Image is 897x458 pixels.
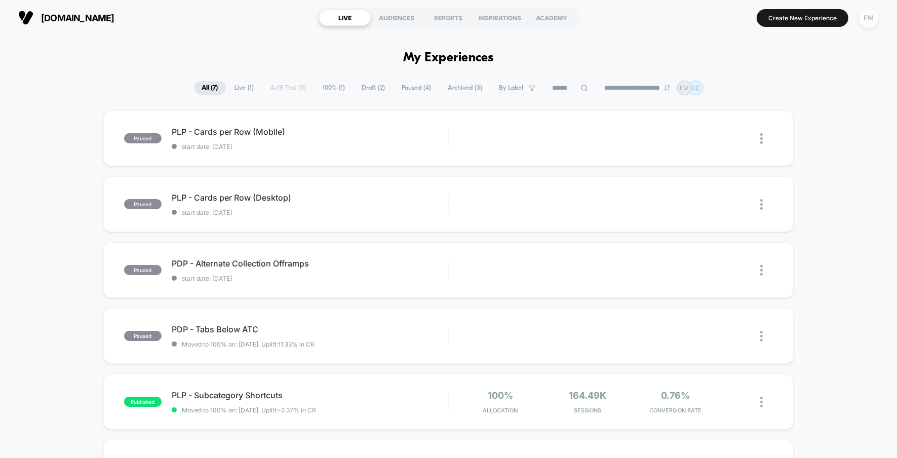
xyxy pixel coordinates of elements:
[395,81,439,95] span: Paused ( 4 )
[634,407,717,414] span: CONVERSION RATE
[124,199,162,209] span: paused
[664,85,670,91] img: end
[124,397,162,407] span: published
[856,8,882,28] button: EM
[757,9,848,27] button: Create New Experience
[172,258,448,269] span: PDP - Alternate Collection Offramps
[483,407,518,414] span: Allocation
[499,84,524,92] span: By Label
[355,81,393,95] span: Draft ( 2 )
[371,10,422,26] div: AUDIENCES
[760,265,763,276] img: close
[569,390,607,401] span: 164.49k
[172,143,448,150] span: start date: [DATE]
[691,84,700,92] p: CC
[172,209,448,216] span: start date: [DATE]
[172,390,448,400] span: PLP - Subcategory Shortcuts
[680,84,689,92] p: EM
[488,390,513,401] span: 100%
[18,10,33,25] img: Visually logo
[194,81,226,95] span: All ( 7 )
[760,397,763,407] img: close
[172,324,448,334] span: PDP - Tabs Below ATC
[316,81,353,95] span: 100% ( 1 )
[441,81,490,95] span: Archived ( 3 )
[41,13,114,23] span: [DOMAIN_NAME]
[15,10,118,26] button: [DOMAIN_NAME]
[182,340,315,348] span: Moved to 100% on: [DATE] . Uplift: 11.33% in CR
[319,10,371,26] div: LIVE
[760,133,763,144] img: close
[172,193,448,203] span: PLP - Cards per Row (Desktop)
[547,407,629,414] span: Sessions
[661,390,690,401] span: 0.76%
[124,265,162,275] span: paused
[526,10,577,26] div: ACADEMY
[227,81,262,95] span: Live ( 1 )
[859,8,879,28] div: EM
[403,51,494,65] h1: My Experiences
[124,133,162,143] span: paused
[172,127,448,137] span: PLP - Cards per Row (Mobile)
[172,275,448,282] span: start date: [DATE]
[474,10,526,26] div: INSPIRATIONS
[760,199,763,210] img: close
[422,10,474,26] div: REPORTS
[760,331,763,341] img: close
[182,406,316,414] span: Moved to 100% on: [DATE] . Uplift: -2.37% in CR
[124,331,162,341] span: paused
